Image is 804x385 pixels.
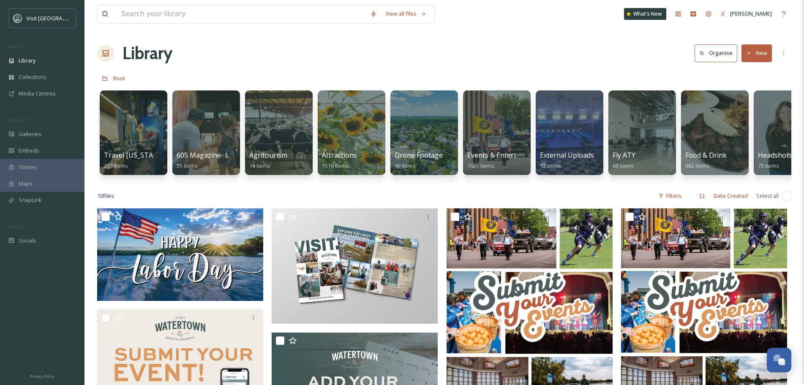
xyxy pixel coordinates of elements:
[19,130,41,138] span: Galleries
[730,10,772,17] span: [PERSON_NAME]
[756,192,779,200] span: Select all
[97,208,263,300] img: 495226322_1272228321579332_3330767948252490760_n.jpg
[249,162,270,169] span: 14 items
[19,237,36,245] span: Socials
[395,150,443,160] span: Drone Footage
[104,150,188,160] span: Travel [US_STATE] [DATE]
[113,73,125,83] a: Root
[467,151,542,169] a: Events & Entertainment1921 items
[540,150,594,160] span: External Uploads
[19,73,46,81] span: Collections
[685,150,727,160] span: Food & Drink
[395,151,443,169] a: Drone Footage46 items
[381,5,431,22] a: View all files
[8,224,25,230] span: SOCIALS
[685,151,727,169] a: Food & Drink962 items
[540,151,594,169] a: External Uploads12 items
[695,44,737,62] button: Organise
[758,162,779,169] span: 73 items
[467,150,542,160] span: Events & Entertainment
[624,8,666,20] a: What's New
[395,162,416,169] span: 46 items
[716,5,776,22] a: [PERSON_NAME]
[19,196,42,204] span: SnapLink
[123,41,172,66] a: Library
[540,162,561,169] span: 12 items
[249,150,287,160] span: Agritourism
[613,162,634,169] span: 68 items
[19,57,35,65] span: Library
[613,151,635,169] a: Fly ATY68 items
[19,147,39,155] span: Embeds
[767,348,791,372] button: Open Chat
[467,162,494,169] span: 1921 items
[322,151,357,169] a: Attractions1516 items
[695,44,741,62] a: Organise
[104,162,128,169] span: 239 items
[19,180,33,188] span: Maps
[8,44,23,50] span: MEDIA
[97,192,114,200] span: 10 file s
[322,162,349,169] span: 1516 items
[685,162,709,169] span: 962 items
[272,208,438,324] img: Visitor Guide for facebook.jpg
[19,90,56,98] span: Media Centres
[177,150,252,160] span: 605 Magazine- Legends
[741,44,772,62] button: New
[104,151,188,169] a: Travel [US_STATE] [DATE]239 items
[14,14,22,22] img: watertown-convention-and-visitors-bureau.jpg
[8,117,28,123] span: WIDGETS
[30,371,55,381] a: Privacy Policy
[26,14,92,22] span: Visit [GEOGRAPHIC_DATA]
[30,374,55,379] span: Privacy Policy
[19,163,37,171] span: Stories
[613,150,635,160] span: Fly ATY
[177,151,252,169] a: 605 Magazine- Legends55 items
[113,74,125,82] span: Root
[117,5,366,23] input: Search your library
[249,151,287,169] a: Agritourism14 items
[654,188,686,204] div: Filters
[322,150,357,160] span: Attractions
[177,162,198,169] span: 55 items
[709,188,752,204] div: Date Created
